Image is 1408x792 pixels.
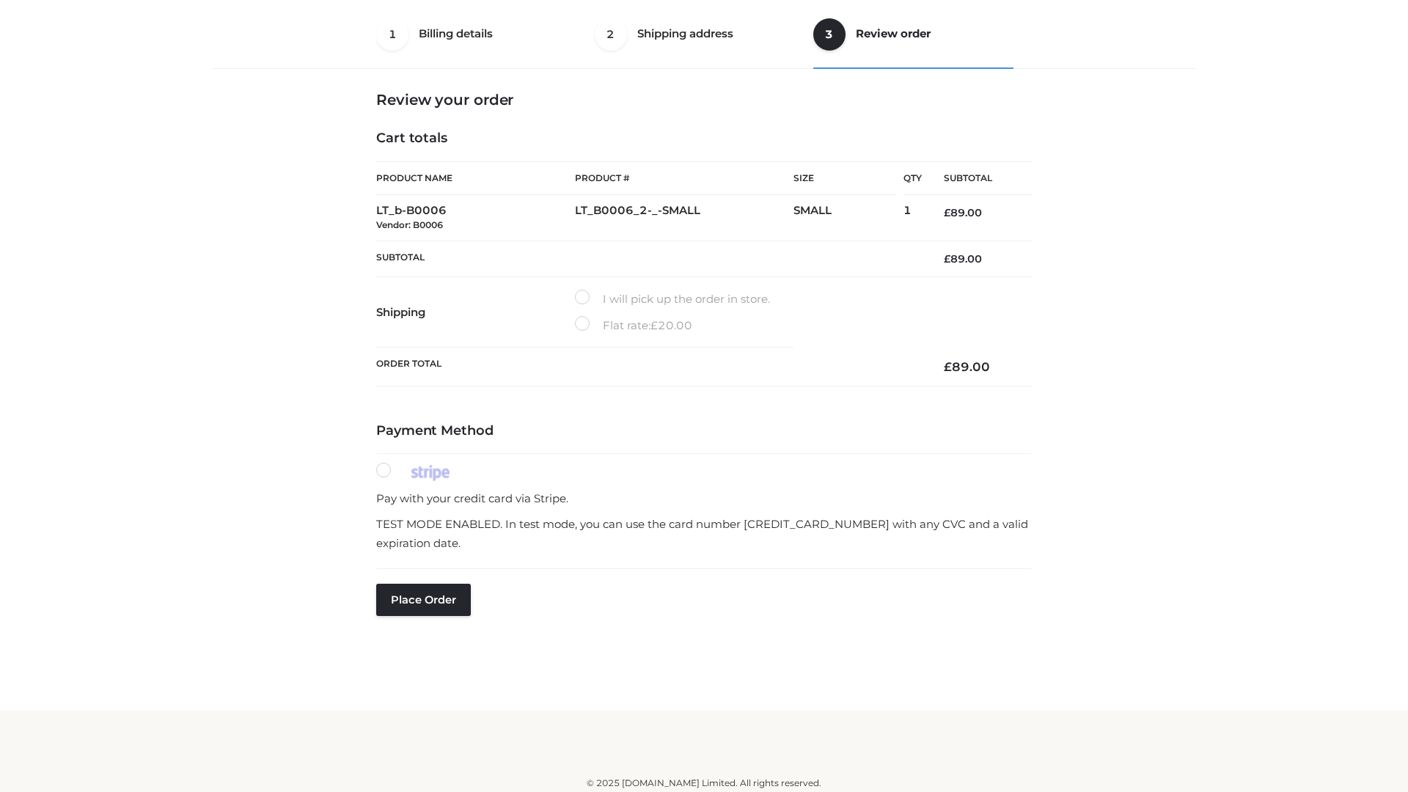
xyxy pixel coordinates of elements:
td: 1 [903,195,922,241]
p: TEST MODE ENABLED. In test mode, you can use the card number [CREDIT_CARD_NUMBER] with any CVC an... [376,515,1032,552]
bdi: 89.00 [944,359,990,374]
span: £ [650,318,658,332]
th: Shipping [376,277,575,348]
th: Product # [575,161,793,195]
bdi: 89.00 [944,252,982,265]
td: LT_b-B0006 [376,195,575,241]
th: Subtotal [376,241,922,276]
span: £ [944,252,950,265]
th: Product Name [376,161,575,195]
th: Order Total [376,348,922,386]
label: Flat rate: [575,316,692,335]
span: £ [944,206,950,219]
td: LT_B0006_2-_-SMALL [575,195,793,241]
p: Pay with your credit card via Stripe. [376,489,1032,508]
bdi: 89.00 [944,206,982,219]
th: Qty [903,161,922,195]
h4: Cart totals [376,131,1032,147]
div: © 2025 [DOMAIN_NAME] Limited. All rights reserved. [218,776,1190,791]
label: I will pick up the order in store. [575,290,770,309]
h3: Review your order [376,91,1032,109]
td: SMALL [793,195,903,241]
h4: Payment Method [376,423,1032,439]
th: Subtotal [922,162,1032,195]
button: Place order [376,584,471,616]
small: Vendor: B0006 [376,219,443,230]
th: Size [793,162,896,195]
bdi: 20.00 [650,318,692,332]
span: £ [944,359,952,374]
